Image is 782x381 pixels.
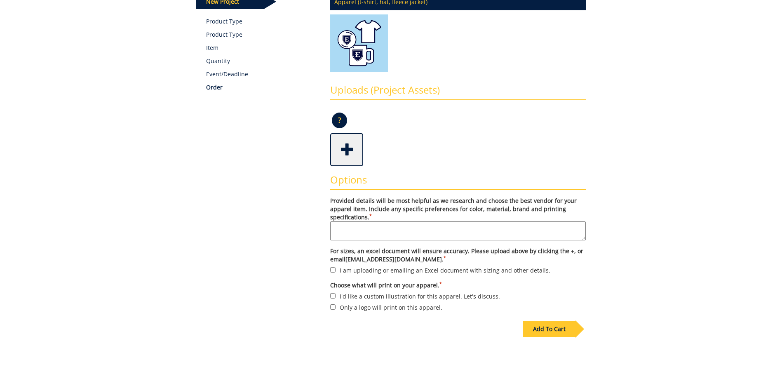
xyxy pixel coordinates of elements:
[330,292,586,301] label: I'd like a custom illustration for this apparel. Let's discuss.
[332,113,347,128] p: ?
[206,31,318,39] p: Product Type
[206,70,318,78] p: Event/Deadline
[330,247,586,263] label: For sizes, an excel document will ensure accuracy. Please upload above by clicking the +, or emai...
[330,197,586,240] label: Provided details will be most helpful as we research and choose the best vendor for your apparel ...
[330,267,336,273] input: I am uploading or emailing an Excel document with sizing and other details.
[330,304,336,310] input: Only a logo will print on this apparel.
[206,83,318,92] p: Order
[206,57,318,65] p: Quantity
[330,293,336,299] input: I'd like a custom illustration for this apparel. Let's discuss.
[206,17,318,26] a: Product Type
[206,44,318,52] p: Item
[330,221,586,240] textarea: Provided details will be most helpful as we research and choose the best vendor for your apparel ...
[330,85,586,100] h3: Uploads (Project Assets)
[523,321,575,337] div: Add To Cart
[330,303,586,312] label: Only a logo will print on this apparel.
[330,266,586,275] label: I am uploading or emailing an Excel document with sizing and other details.
[330,174,586,190] h3: Options
[330,281,586,289] label: Choose what will print on your apparel.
